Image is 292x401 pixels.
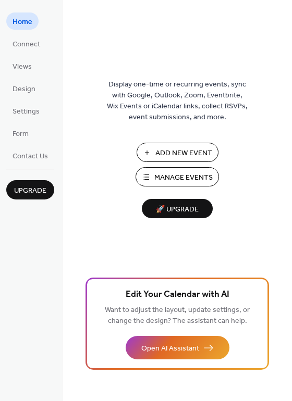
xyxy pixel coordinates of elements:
[13,61,32,72] span: Views
[13,151,48,162] span: Contact Us
[13,39,40,50] span: Connect
[126,336,229,359] button: Open AI Assistant
[6,180,54,199] button: Upgrade
[6,12,39,30] a: Home
[14,185,46,196] span: Upgrade
[6,35,46,52] a: Connect
[13,17,32,28] span: Home
[13,129,29,140] span: Form
[137,143,218,162] button: Add New Event
[6,57,38,74] a: Views
[13,84,35,95] span: Design
[6,80,42,97] a: Design
[13,106,40,117] span: Settings
[6,147,54,164] a: Contact Us
[126,287,229,302] span: Edit Your Calendar with AI
[6,124,35,142] a: Form
[154,172,213,183] span: Manage Events
[6,102,46,119] a: Settings
[148,203,206,217] span: 🚀 Upgrade
[141,343,199,354] span: Open AI Assistant
[142,199,213,218] button: 🚀 Upgrade
[107,79,248,123] span: Display one-time or recurring events, sync with Google, Outlook, Zoom, Eventbrite, Wix Events or ...
[155,148,212,159] span: Add New Event
[105,303,250,328] span: Want to adjust the layout, update settings, or change the design? The assistant can help.
[136,167,219,186] button: Manage Events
